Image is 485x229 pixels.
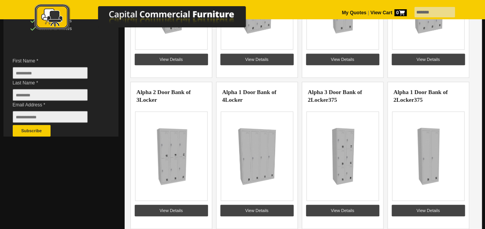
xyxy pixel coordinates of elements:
a: View Details [135,54,208,65]
span: First Name * [13,57,99,65]
a: View Details [392,205,465,216]
input: Email Address * [13,111,88,123]
span: Last Name * [13,79,99,87]
a: View Details [306,205,379,216]
highlight: Locker [225,97,243,103]
highlight: Locker [396,97,414,103]
a: View Details [135,205,208,216]
span: 0 [394,9,407,16]
a: View Details [220,205,294,216]
a: Alpha 1 Door Bank of 2Locker375 [394,89,448,103]
input: Last Name * [13,89,88,101]
span: Email Address * [13,101,99,109]
img: Capital Commercial Furniture Logo [13,4,283,32]
highlight: Locker [139,97,157,103]
a: My Quotes [342,10,367,15]
button: Subscribe [13,125,51,136]
a: Alpha 3 Door Bank of 2Locker375 [308,89,362,103]
a: View Details [392,54,465,65]
input: First Name * [13,67,88,79]
a: View Details [220,54,294,65]
a: Alpha 1 Door Bank of 4Locker [222,89,277,103]
a: View Cart0 [369,10,406,15]
a: Capital Commercial Furniture Logo [13,4,283,34]
strong: View Cart [370,10,407,15]
a: Alpha 2 Door Bank of 3Locker [137,89,191,103]
a: View Details [306,54,379,65]
highlight: Locker [311,97,328,103]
